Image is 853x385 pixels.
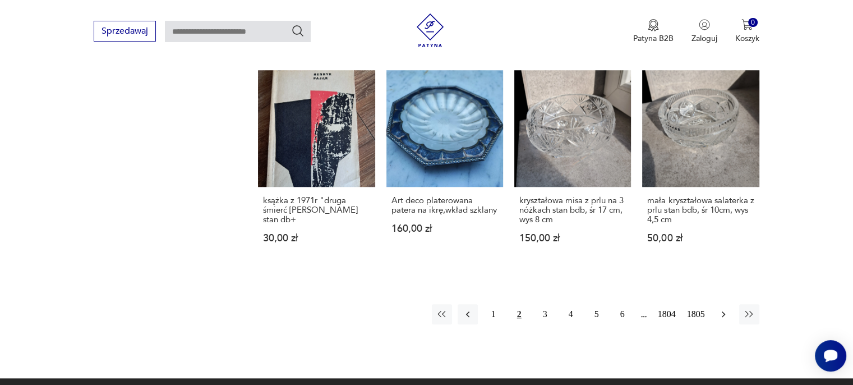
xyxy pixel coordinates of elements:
a: Ikona medaluPatyna B2B [633,19,674,44]
a: kryształowa misa z prlu na 3 nóżkach stan bdb, śr 17 cm, wys 8 cmkryształowa misa z prlu na 3 nóż... [514,70,631,265]
p: 160,00 zł [391,224,498,233]
button: 3 [535,304,555,324]
button: 6 [612,304,633,324]
button: 1804 [655,304,679,324]
a: Sprzedawaj [94,28,156,36]
h3: Art deco platerowana patera na ikrę,wkład szklany [391,196,498,215]
img: Ikona koszyka [741,19,753,30]
button: 0Koszyk [735,19,759,44]
button: Szukaj [291,24,305,38]
a: Art deco platerowana patera na ikrę,wkład szklanyArt deco platerowana patera na ikrę,wkład szklan... [386,70,503,265]
a: ksążka z 1971r "druga śmierć Henryka Pająka stan db+ksążka z 1971r "druga śmierć [PERSON_NAME] st... [258,70,375,265]
img: Patyna - sklep z meblami i dekoracjami vintage [413,13,447,47]
button: 4 [561,304,581,324]
img: Ikona medalu [648,19,659,31]
button: 5 [587,304,607,324]
h3: mała kryształowa salaterka z prlu stan bdb, śr 10cm, wys 4,5 cm [647,196,754,224]
h3: ksążka z 1971r "druga śmierć [PERSON_NAME] stan db+ [263,196,370,224]
h3: kryształowa misa z prlu na 3 nóżkach stan bdb, śr 17 cm, wys 8 cm [519,196,626,224]
button: Sprzedawaj [94,21,156,42]
button: 1805 [684,304,708,324]
p: 50,00 zł [647,233,754,243]
div: 0 [748,18,758,27]
button: 2 [509,304,529,324]
p: Zaloguj [691,33,717,44]
img: Ikonka użytkownika [699,19,710,30]
button: Patyna B2B [633,19,674,44]
p: 150,00 zł [519,233,626,243]
button: 1 [483,304,504,324]
p: Koszyk [735,33,759,44]
p: Patyna B2B [633,33,674,44]
a: mała kryształowa salaterka z prlu stan bdb, śr 10cm, wys 4,5 cmmała kryształowa salaterka z prlu ... [642,70,759,265]
iframe: Smartsupp widget button [815,340,846,372]
button: Zaloguj [691,19,717,44]
p: 30,00 zł [263,233,370,243]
